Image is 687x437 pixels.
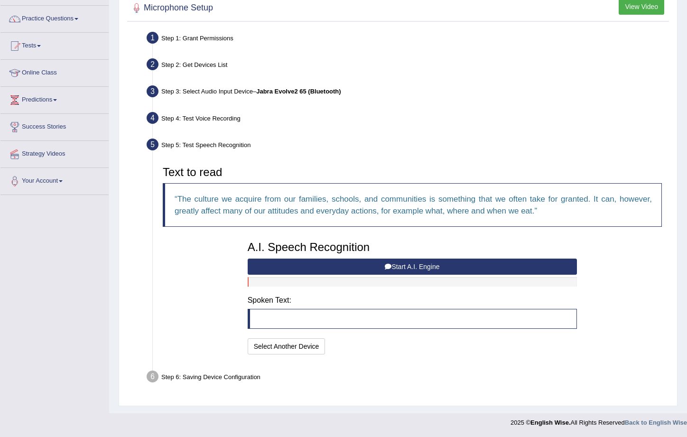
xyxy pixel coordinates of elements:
[0,33,109,56] a: Tests
[0,114,109,138] a: Success Stories
[0,141,109,165] a: Strategy Videos
[256,88,341,95] b: Jabra Evolve2 65 (Bluetooth)
[142,29,673,50] div: Step 1: Grant Permissions
[625,419,687,426] a: Back to English Wise
[0,87,109,111] a: Predictions
[248,338,325,354] button: Select Another Device
[163,166,662,178] h3: Text to read
[511,413,687,427] div: 2025 © All Rights Reserved
[142,109,673,130] div: Step 4: Test Voice Recording
[0,168,109,192] a: Your Account
[142,83,673,103] div: Step 3: Select Audio Input Device
[130,1,213,15] h2: Microphone Setup
[530,419,570,426] strong: English Wise.
[248,259,577,275] button: Start A.I. Engine
[248,296,577,305] h4: Spoken Text:
[0,60,109,84] a: Online Class
[248,241,577,253] h3: A.I. Speech Recognition
[253,88,341,95] span: –
[142,136,673,157] div: Step 5: Test Speech Recognition
[175,195,652,215] q: The culture we acquire from our families, schools, and communities is something that we often tak...
[142,56,673,76] div: Step 2: Get Devices List
[0,6,109,29] a: Practice Questions
[142,368,673,389] div: Step 6: Saving Device Configuration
